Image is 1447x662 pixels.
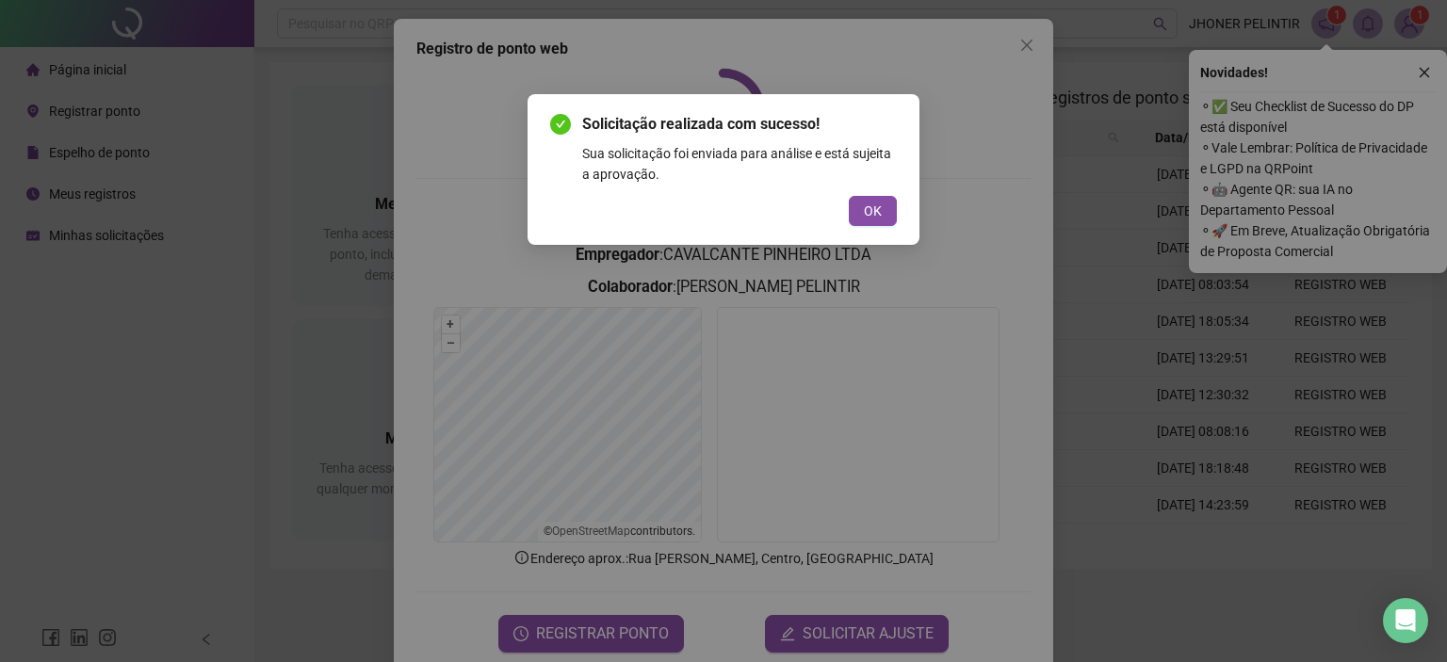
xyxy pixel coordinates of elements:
[864,201,882,221] span: OK
[582,113,897,136] span: Solicitação realizada com sucesso!
[550,114,571,135] span: check-circle
[582,143,897,185] div: Sua solicitação foi enviada para análise e está sujeita a aprovação.
[849,196,897,226] button: OK
[1383,598,1428,643] div: Open Intercom Messenger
